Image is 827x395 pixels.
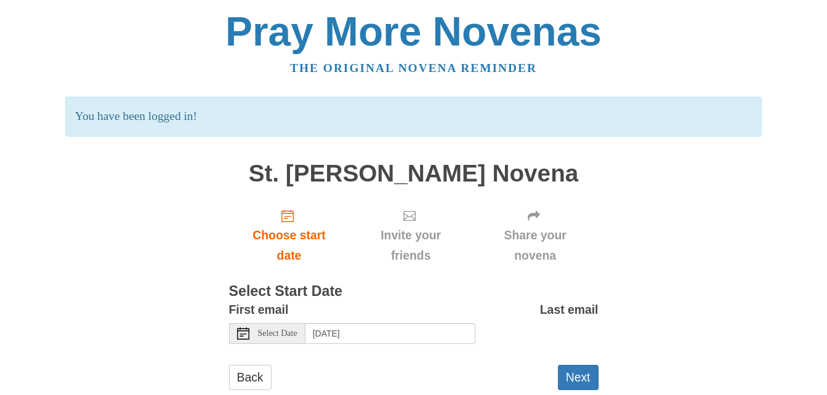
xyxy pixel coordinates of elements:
a: Choose start date [229,199,350,272]
a: The original novena reminder [290,62,537,74]
span: Share your novena [485,225,586,266]
label: First email [229,300,289,320]
p: You have been logged in! [65,97,762,137]
span: Invite your friends [361,225,459,266]
a: Back [229,365,272,390]
div: Click "Next" to confirm your start date first. [472,199,599,272]
h1: St. [PERSON_NAME] Novena [229,161,599,187]
h3: Select Start Date [229,284,599,300]
span: Choose start date [241,225,337,266]
a: Pray More Novenas [225,9,602,54]
div: Click "Next" to confirm your start date first. [349,199,472,272]
button: Next [558,365,599,390]
span: Select Date [258,329,297,338]
label: Last email [540,300,599,320]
